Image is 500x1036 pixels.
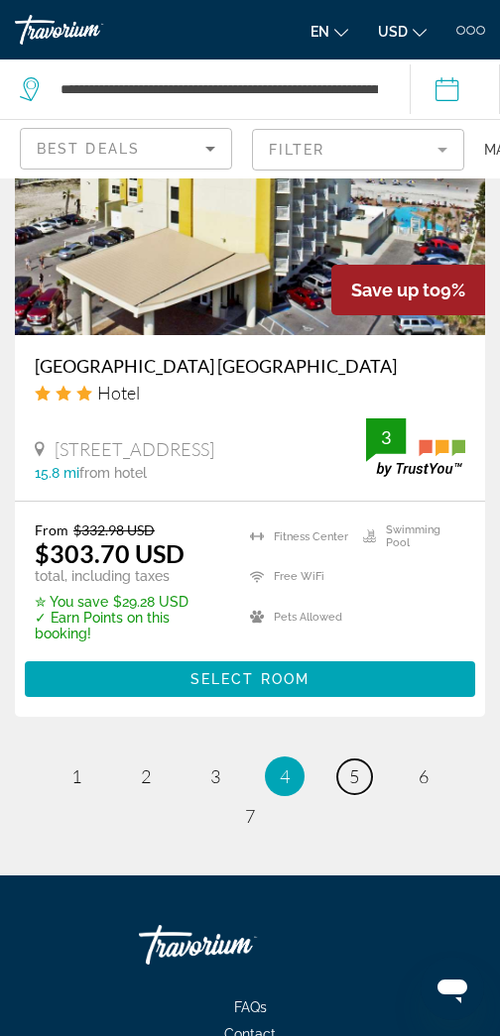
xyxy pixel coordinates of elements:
[73,521,155,538] del: $332.98 USD
[349,765,359,787] span: 5
[190,671,310,687] span: Select Room
[141,765,151,787] span: 2
[35,465,79,481] span: 15.8 mi
[71,765,81,787] span: 1
[366,418,465,477] img: trustyou-badge.svg
[15,756,485,836] nav: Pagination
[234,999,267,1015] span: FAQs
[35,568,225,584] p: total, including taxes
[210,765,220,787] span: 3
[421,957,484,1020] iframe: Button to launch messaging window
[245,805,255,827] span: 7
[252,128,464,172] button: Filter
[240,521,352,551] li: Fitness Center
[15,15,164,45] a: Travorium
[25,666,475,688] a: Select Room
[35,355,465,377] a: [GEOGRAPHIC_DATA] [GEOGRAPHIC_DATA]
[378,24,408,40] span: USD
[419,765,429,787] span: 6
[55,438,214,460] span: [STREET_ADDRESS]
[35,521,68,538] span: From
[351,280,440,300] span: Save up to
[139,915,337,975] a: Travorium
[214,999,287,1015] a: FAQs
[410,59,500,119] button: Check-in date: Sep 19, 2025 Check-out date: Sep 21, 2025
[37,137,215,161] mat-select: Sort by
[79,465,147,481] span: from hotel
[35,382,465,403] div: 3 star Hotel
[25,661,475,697] button: Select Room
[353,521,465,551] li: Swimming Pool
[35,594,108,610] span: ✮ You save
[366,425,406,449] div: 3
[35,594,225,610] p: $29.28 USD
[280,765,290,787] span: 4
[97,382,140,403] span: Hotel
[240,602,352,632] li: Pets Allowed
[311,17,348,46] button: Change language
[35,538,185,568] ins: $303.70 USD
[35,610,225,641] p: ✓ Earn Points on this booking!
[378,17,427,46] button: Change currency
[311,24,329,40] span: en
[240,562,352,592] li: Free WiFi
[331,265,485,315] div: 9%
[37,141,140,157] span: Best Deals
